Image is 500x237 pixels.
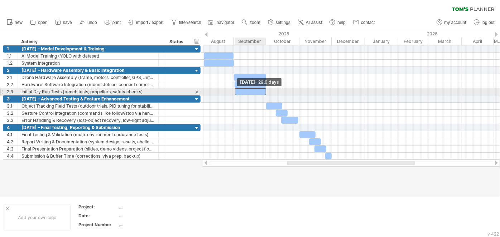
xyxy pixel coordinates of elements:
div: .... [119,213,179,219]
div: [DATE] – Advanced Testing & Feature Enhancement [21,95,155,102]
div: 1 [7,45,18,52]
a: new [5,18,25,27]
div: Hardware–Software Integration (mount Jetson, connect camera, stabilize feeds) [21,81,155,88]
div: Final Presentation Preparation (slides, demo videos, project flow diagrams) [21,145,155,152]
span: import / export [136,20,164,25]
div: April 2026 [462,38,494,45]
div: Final Testing & Validation (multi-environment endurance tests) [21,131,155,138]
span: AI assist [306,20,322,25]
div: Submission & Buffer Time (corrections, viva prep, backup) [21,153,155,159]
div: 2 [7,67,18,74]
div: 2.3 [7,88,18,95]
div: Status [169,38,185,45]
div: October 2025 [266,38,299,45]
span: undo [87,20,97,25]
a: log out [472,18,497,27]
div: Activity [21,38,154,45]
div: Gesture Control Integration (commands like follow/stop via hand signals) [21,110,155,117]
div: 3 [7,95,18,102]
span: zoom [250,20,260,25]
div: Report Writing & Documentation (system design, results, challenges, scope) [21,138,155,145]
a: print [103,18,123,27]
span: print [112,20,121,25]
div: [DATE] [237,78,282,86]
div: 1.2 [7,60,18,66]
span: settings [276,20,290,25]
a: my account [435,18,468,27]
div: [DATE] – Model Development & Training [21,45,155,52]
div: v 422 [487,231,499,237]
a: zoom [240,18,262,27]
a: open [28,18,50,27]
div: 3.2 [7,110,18,117]
div: [DATE] – Final Testing, Reporting & Submission [21,124,155,131]
div: November 2025 [299,38,332,45]
a: save [53,18,74,27]
div: September 2025 [234,38,266,45]
div: Drone Hardware Assembly (frame, motors, controller, GPS, Jetson, sensors) [21,74,155,81]
div: 2.1 [7,74,18,81]
span: - 29.0 days [255,79,279,85]
span: log out [482,20,495,25]
div: Date: [78,213,118,219]
div: 3.3 [7,117,18,124]
div: .... [119,222,179,228]
a: contact [351,18,377,27]
span: my account [444,20,466,25]
a: help [328,18,348,27]
a: settings [266,18,293,27]
a: import / export [126,18,166,27]
div: [DATE] – Hardware Assembly & Basic Integration [21,67,155,74]
div: 1.1 [7,53,18,59]
div: 3.1 [7,103,18,109]
div: August 2025 [201,38,234,45]
div: 4.1 [7,131,18,138]
span: open [38,20,48,25]
a: navigator [207,18,236,27]
span: new [15,20,23,25]
div: 4.4 [7,153,18,159]
div: 2.2 [7,81,18,88]
div: January 2026 [365,38,398,45]
div: 4.3 [7,145,18,152]
span: contact [361,20,375,25]
div: Error Handling & Recovery (lost-object recovery, low-light adjustments, failsafes) [21,117,155,124]
span: navigator [217,20,234,25]
div: .... [119,204,179,210]
div: March 2026 [428,38,462,45]
span: help [337,20,346,25]
div: scroll to activity [193,88,200,96]
div: 4.2 [7,138,18,145]
div: February 2026 [398,38,428,45]
div: Add your own logo [4,204,71,231]
div: Initial Dry Run Tests (bench tests, propellers, safety checks) [21,88,155,95]
div: Object Tracking Field Tests (outdoor trials, PID tuning for stability) [21,103,155,109]
div: December 2025 [332,38,365,45]
div: 4 [7,124,18,131]
span: filter/search [179,20,201,25]
a: undo [78,18,99,27]
div: System Integration [21,60,155,66]
span: save [63,20,72,25]
div: Project: [78,204,118,210]
div: Project Number [78,222,118,228]
a: AI assist [296,18,324,27]
div: AI Model Training (YOLO with dataset) [21,53,155,59]
a: filter/search [169,18,203,27]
